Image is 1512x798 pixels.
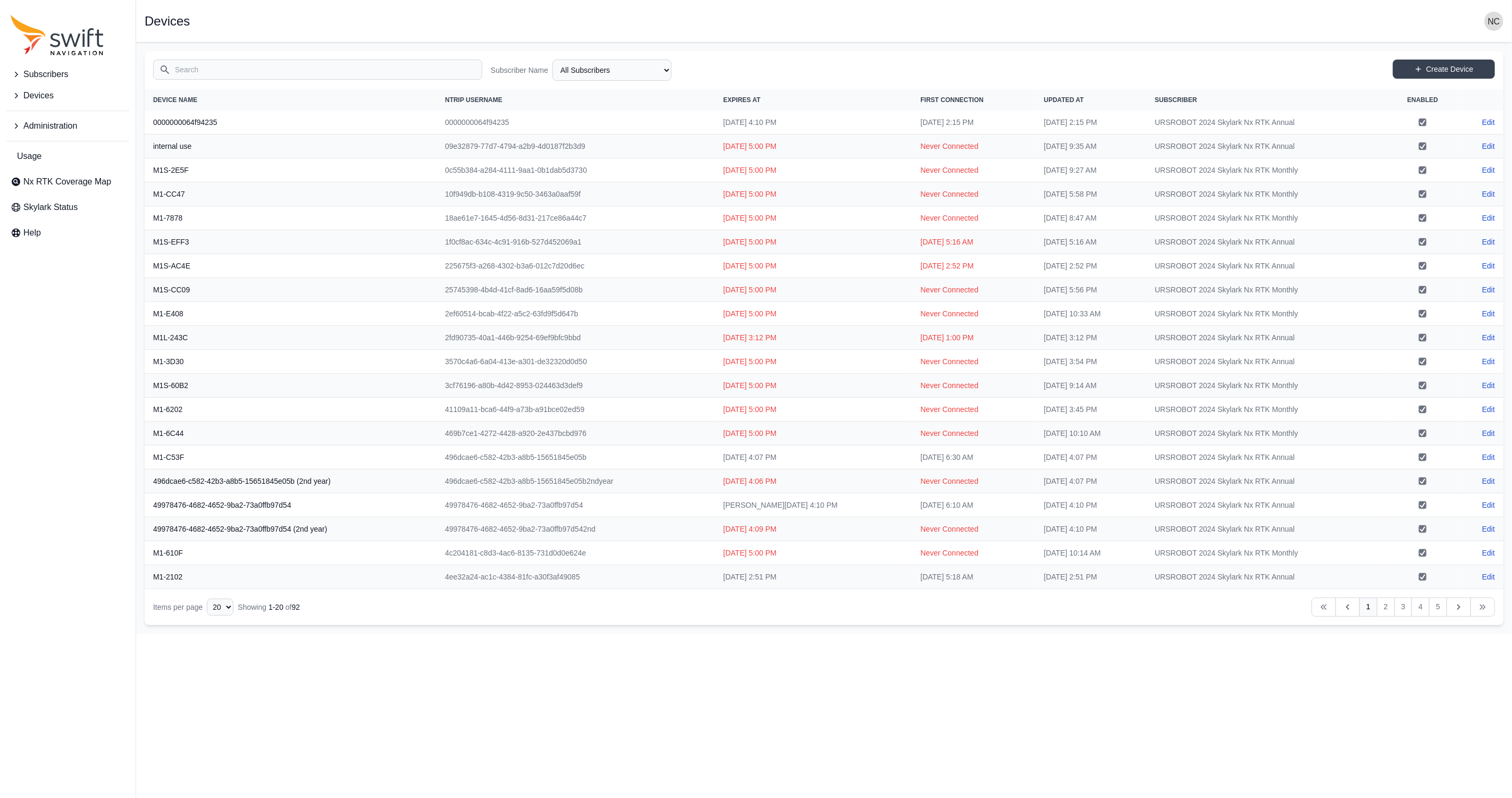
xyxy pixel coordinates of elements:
[921,96,984,104] span: First Connection
[145,517,436,541] th: 49978476-4682-4652-9ba2-73a0ffb97d54 (2nd year)
[1036,350,1147,374] td: [DATE] 3:54 PM
[1146,111,1387,135] td: URSROBOT 2024 Skylark Nx RTK Annual
[1036,326,1147,350] td: [DATE] 3:12 PM
[145,230,436,254] th: M1S-EFF3
[715,254,912,278] td: [DATE] 5:00 PM
[436,278,715,302] td: 25745398-4b4d-41cf-8ad6-16aa59f5d08b
[912,350,1036,374] td: Never Connected
[715,182,912,206] td: [DATE] 5:00 PM
[1146,135,1387,158] td: URSROBOT 2024 Skylark Nx RTK Annual
[1036,493,1147,517] td: [DATE] 4:10 PM
[1482,261,1495,271] a: Edit
[715,493,912,517] td: [PERSON_NAME][DATE] 4:10 PM
[207,599,233,616] select: Display Limit
[145,15,190,28] h1: Devices
[1482,308,1495,319] a: Edit
[1146,158,1387,182] td: URSROBOT 2024 Skylark Nx RTK Monthly
[715,469,912,493] td: [DATE] 4:06 PM
[6,115,129,137] button: Administration
[23,68,68,81] span: Subscribers
[715,374,912,398] td: [DATE] 5:00 PM
[912,541,1036,565] td: Never Connected
[1036,135,1147,158] td: [DATE] 9:35 AM
[1146,350,1387,374] td: URSROBOT 2024 Skylark Nx RTK Annual
[1044,96,1084,104] span: Updated At
[1393,60,1495,79] a: Create Device
[1482,356,1495,367] a: Edit
[436,326,715,350] td: 2fd90735-40a1-446b-9254-69ef9bfc9bbd
[145,182,436,206] th: M1-CC47
[1036,158,1147,182] td: [DATE] 9:27 AM
[912,182,1036,206] td: Never Connected
[912,446,1036,469] td: [DATE] 6:30 AM
[1036,254,1147,278] td: [DATE] 2:52 PM
[1146,278,1387,302] td: URSROBOT 2024 Skylark Nx RTK Monthly
[1146,326,1387,350] td: URSROBOT 2024 Skylark Nx RTK Annual
[912,398,1036,422] td: Never Connected
[1482,213,1495,223] a: Edit
[436,350,715,374] td: 3570c4a6-6a04-413e-a301-de32320d0d50
[1482,548,1495,558] a: Edit
[145,565,436,589] th: M1-2102
[23,120,77,132] span: Administration
[715,326,912,350] td: [DATE] 3:12 PM
[1395,598,1413,617] a: 3
[912,326,1036,350] td: [DATE] 1:00 PM
[145,111,436,135] th: 0000000064f94235
[436,565,715,589] td: 4ee32a24-ac1c-4384-81fc-a30f3af49085
[145,469,436,493] th: 496dcae6-c582-42b3-a8b5-15651845e05b (2nd year)
[1036,469,1147,493] td: [DATE] 4:07 PM
[1482,404,1495,415] a: Edit
[912,302,1036,326] td: Never Connected
[1482,189,1495,199] a: Edit
[145,589,1503,625] nav: Table navigation
[715,541,912,565] td: [DATE] 5:00 PM
[1036,398,1147,422] td: [DATE] 3:45 PM
[1146,254,1387,278] td: URSROBOT 2024 Skylark Nx RTK Annual
[6,222,129,243] a: Help
[715,565,912,589] td: [DATE] 2:51 PM
[715,278,912,302] td: [DATE] 5:00 PM
[1146,230,1387,254] td: URSROBOT 2024 Skylark Nx RTK Annual
[436,302,715,326] td: 2ef60514-bcab-4f22-a5c2-63fd9f5d647b
[715,135,912,158] td: [DATE] 5:00 PM
[145,422,436,446] th: M1-6C44
[912,111,1036,135] td: [DATE] 2:15 PM
[1036,111,1147,135] td: [DATE] 2:15 PM
[1482,380,1495,391] a: Edit
[912,374,1036,398] td: Never Connected
[1036,517,1147,541] td: [DATE] 4:10 PM
[1482,572,1495,582] a: Edit
[436,206,715,230] td: 18ae61e7-1645-4d56-8d31-217ce86a44c7
[238,602,300,612] div: Showing of
[436,541,715,565] td: 4c204181-c8d3-4ac6-8135-731d0d0e624e
[715,350,912,374] td: [DATE] 5:00 PM
[1146,565,1387,589] td: URSROBOT 2024 Skylark Nx RTK Annual
[1146,206,1387,230] td: URSROBOT 2024 Skylark Nx RTK Monthly
[145,326,436,350] th: M1L-243C
[145,135,436,158] th: internal use
[1482,284,1495,295] a: Edit
[436,182,715,206] td: 10f949db-b108-4319-9c50-3463a0aaf59f
[23,201,78,214] span: Skylark Status
[436,422,715,446] td: 469b7ce1-4272-4428-a920-2e437bcbd976
[715,302,912,326] td: [DATE] 5:00 PM
[912,517,1036,541] td: Never Connected
[1146,398,1387,422] td: URSROBOT 2024 Skylark Nx RTK Monthly
[17,150,41,163] span: Usage
[1146,182,1387,206] td: URSROBOT 2024 Skylark Nx RTK Monthly
[153,603,203,611] span: Items per page
[912,254,1036,278] td: [DATE] 2:52 PM
[436,469,715,493] td: 496dcae6-c582-42b3-a8b5-15651845e05b2ndyear
[1377,598,1395,617] a: 2
[715,517,912,541] td: [DATE] 4:09 PM
[145,158,436,182] th: M1S-2E5F
[145,89,436,111] th: Device Name
[6,171,129,192] a: Nx RTK Coverage Map
[1146,517,1387,541] td: URSROBOT 2024 Skylark Nx RTK Annual
[145,374,436,398] th: M1S-60B2
[436,517,715,541] td: 49978476-4682-4652-9ba2-73a0ffb97d542nd
[1412,598,1430,617] a: 4
[436,446,715,469] td: 496dcae6-c582-42b3-a8b5-15651845e05b
[436,89,715,111] th: NTRIP Username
